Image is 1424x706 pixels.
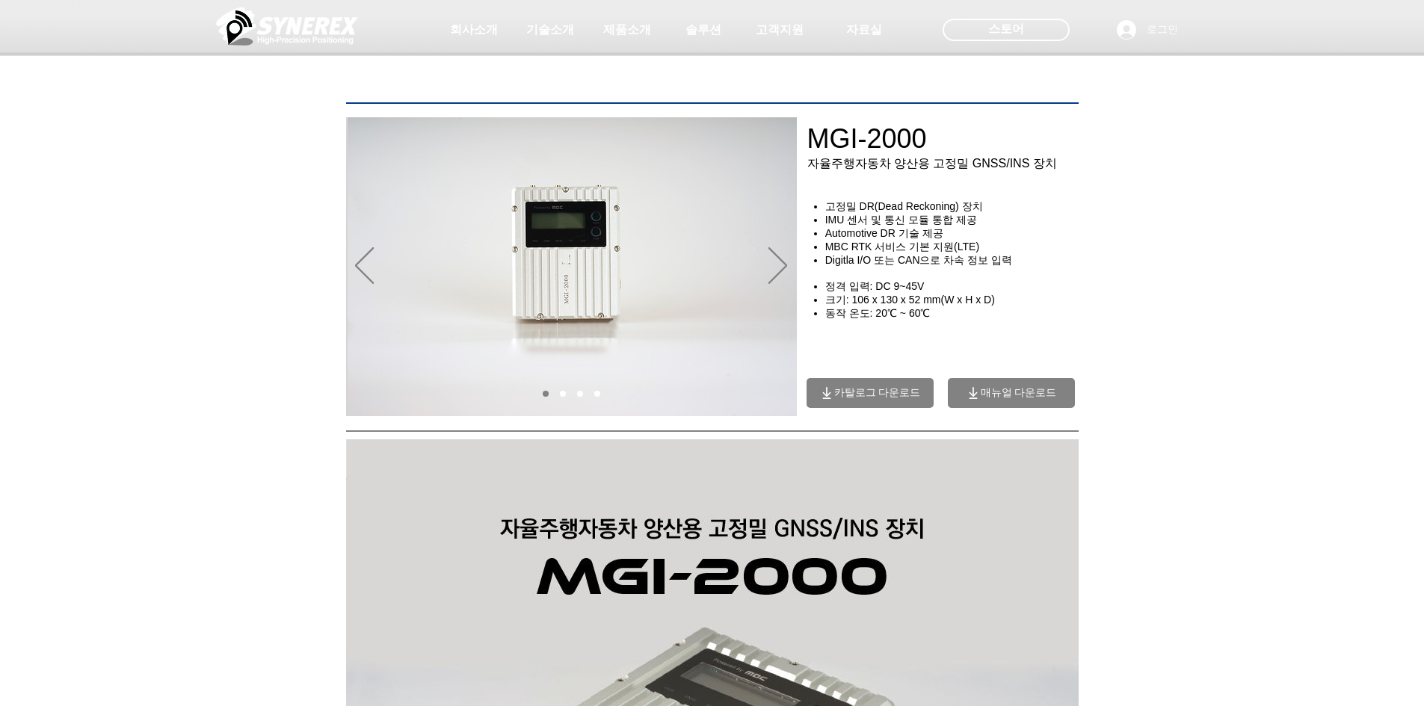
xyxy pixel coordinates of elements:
[981,386,1057,400] span: 매뉴얼 다운로드
[943,19,1070,41] div: 스토어
[825,254,1012,266] span: Digitla I/O 또는 CAN으로 차속 정보 입력
[355,247,374,286] button: 이전
[685,22,721,38] span: 솔루션
[348,117,797,416] img: MGI2000_front.jpeg
[666,15,741,45] a: 솔루션
[846,22,882,38] span: 자료실
[825,227,943,239] span: Automotive DR 기술 제공
[594,391,600,397] a: 04
[513,15,588,45] a: 기술소개
[537,391,605,397] nav: 슬라이드
[346,117,797,416] div: 슬라이드쇼
[603,22,651,38] span: 제품소개
[988,21,1024,37] span: 스토어
[825,280,925,292] span: 정격 입력: DC 9~45V
[543,391,549,397] a: 01
[834,386,921,400] span: 카탈로그 다운로드
[1106,16,1189,44] button: 로그인
[526,22,574,38] span: 기술소개
[807,378,934,408] a: 카탈로그 다운로드
[437,15,511,45] a: 회사소개
[768,247,787,286] button: 다음
[825,294,995,306] span: ​크기: 106 x 130 x 52 mm(W x H x D)
[216,4,358,49] img: 씨너렉스_White_simbol_대지 1.png
[742,15,817,45] a: 고객지원
[827,15,901,45] a: 자료실
[560,391,566,397] a: 02
[825,241,979,253] span: MBC RTK 서비스 기본 지원(LTE)
[450,22,498,38] span: 회사소개
[948,378,1075,408] a: 매뉴얼 다운로드
[1141,22,1183,37] span: 로그인
[756,22,804,38] span: 고객지원
[825,307,931,319] span: 동작 온도: 20℃ ~ 60℃
[577,391,583,397] a: 03
[590,15,665,45] a: 제품소개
